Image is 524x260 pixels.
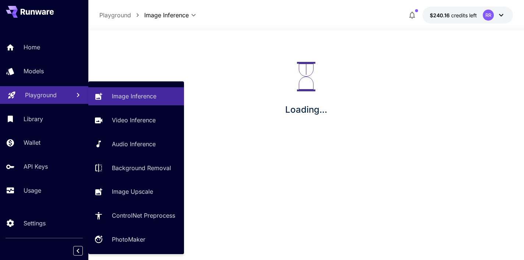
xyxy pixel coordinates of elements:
a: ControlNet Preprocess [88,207,184,225]
p: Playground [99,11,131,20]
a: PhotoMaker [88,231,184,249]
span: $240.16 [430,12,451,18]
p: Usage [24,186,41,195]
p: ControlNet Preprocess [112,211,175,220]
span: Image Inference [144,11,189,20]
nav: breadcrumb [99,11,144,20]
p: Background Removal [112,164,171,172]
p: Home [24,43,40,52]
p: Video Inference [112,116,156,124]
p: Audio Inference [112,140,156,148]
a: Image Upscale [88,183,184,201]
p: Playground [25,91,57,99]
p: Loading... [285,103,327,116]
a: Video Inference [88,111,184,129]
a: Image Inference [88,87,184,105]
p: Models [24,67,44,75]
a: Background Removal [88,159,184,177]
div: RR [483,10,494,21]
a: Audio Inference [88,135,184,153]
p: Wallet [24,138,40,147]
div: Collapse sidebar [79,244,88,257]
p: Image Inference [112,92,156,101]
div: $240.15594 [430,11,477,19]
p: Library [24,115,43,123]
p: API Keys [24,162,48,171]
p: Settings [24,219,46,228]
p: PhotoMaker [112,235,145,244]
span: credits left [451,12,477,18]
p: Image Upscale [112,187,153,196]
button: Collapse sidebar [73,246,83,256]
button: $240.15594 [422,7,513,24]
